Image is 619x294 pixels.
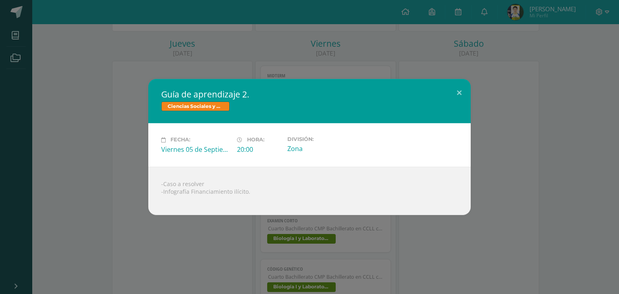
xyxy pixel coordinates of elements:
div: -Caso a resolver -Infografía Financiamiento ilícito. [148,167,471,215]
span: Ciencias Sociales y Formación Ciudadana 4 [161,101,230,111]
span: Hora: [247,137,264,143]
div: 20:00 [237,145,281,154]
span: Fecha: [170,137,190,143]
div: Zona [287,144,357,153]
label: División: [287,136,357,142]
div: Viernes 05 de Septiembre [161,145,231,154]
h2: Guía de aprendizaje 2. [161,89,458,100]
button: Close (Esc) [448,79,471,106]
